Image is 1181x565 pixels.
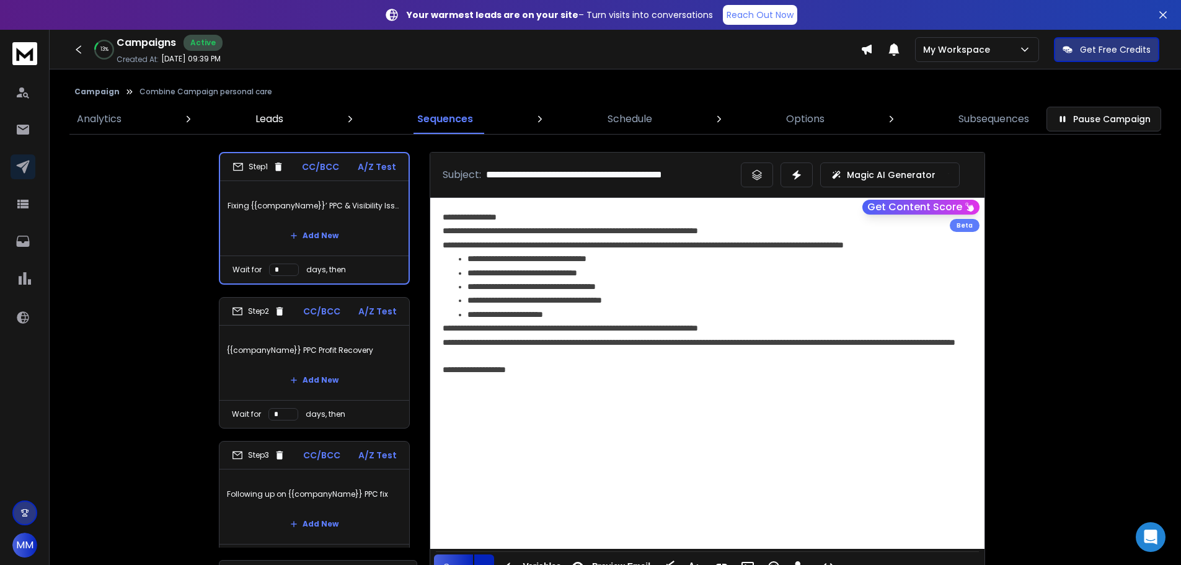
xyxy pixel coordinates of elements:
[232,409,261,419] p: Wait for
[280,512,348,536] button: Add New
[950,219,980,232] div: Beta
[139,87,272,97] p: Combine Campaign personal care
[958,112,1029,127] p: Subsequences
[1136,522,1166,552] div: Open Intercom Messenger
[727,9,794,21] p: Reach Out Now
[12,42,37,65] img: logo
[161,54,221,64] p: [DATE] 09:39 PM
[847,169,936,181] p: Magic AI Generator
[12,533,37,558] button: MM
[219,297,410,429] li: Step2CC/BCCA/Z Test{{companyName}} PPC Profit RecoveryAdd NewWait fordays, then
[358,161,396,173] p: A/Z Test
[862,200,980,215] button: Get Content Score
[69,104,129,134] a: Analytics
[227,333,402,368] p: {{companyName}} PPC Profit Recovery
[1046,107,1161,131] button: Pause Campaign
[600,104,660,134] a: Schedule
[303,305,340,318] p: CC/BCC
[280,223,348,248] button: Add New
[608,112,652,127] p: Schedule
[184,35,223,51] div: Active
[302,161,339,173] p: CC/BCC
[74,87,120,97] button: Campaign
[77,112,122,127] p: Analytics
[303,449,340,461] p: CC/BCC
[255,112,283,127] p: Leads
[443,167,481,182] p: Subject:
[951,104,1037,134] a: Subsequences
[417,112,473,127] p: Sequences
[280,368,348,393] button: Add New
[117,55,159,65] p: Created At:
[786,112,825,127] p: Options
[306,409,345,419] p: days, then
[232,265,262,275] p: Wait for
[1080,43,1151,56] p: Get Free Credits
[923,43,995,56] p: My Workspace
[779,104,832,134] a: Options
[407,9,713,21] p: – Turn visits into conversations
[1054,37,1159,62] button: Get Free Credits
[228,189,401,223] p: Fixing {{companyName}}’ PPC & Visibility Issues
[723,5,797,25] a: Reach Out Now
[407,9,578,21] strong: Your warmest leads are on your site
[232,161,284,172] div: Step 1
[410,104,480,134] a: Sequences
[248,104,291,134] a: Leads
[306,265,346,275] p: days, then
[232,450,285,461] div: Step 3
[219,152,410,285] li: Step1CC/BCCA/Z TestFixing {{companyName}}’ PPC & Visibility IssuesAdd NewWait fordays, then
[358,305,397,318] p: A/Z Test
[227,477,402,512] p: Following up on {{companyName}} PPC fix
[820,162,960,187] button: Magic AI Generator
[232,306,285,317] div: Step 2
[358,449,397,461] p: A/Z Test
[100,46,108,53] p: 13 %
[117,35,176,50] h1: Campaigns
